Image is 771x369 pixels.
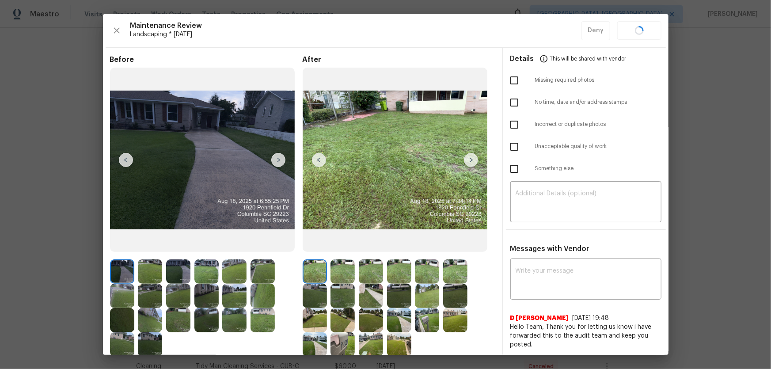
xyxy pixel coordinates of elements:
span: D [PERSON_NAME] [510,314,569,323]
img: left-chevron-button-url [312,153,326,167]
div: No time, date and/or address stamps [503,91,668,114]
img: right-chevron-button-url [271,153,285,167]
div: Missing required photos [503,69,668,91]
span: Unacceptable quality of work [535,143,661,150]
img: left-chevron-button-url [119,153,133,167]
span: Details [510,48,534,69]
span: Incorrect or duplicate photos [535,121,661,128]
span: Messages with Vendor [510,245,589,252]
span: After [303,55,495,64]
div: Incorrect or duplicate photos [503,114,668,136]
div: Unacceptable quality of work [503,136,668,158]
span: Something else [535,165,661,172]
span: Before [110,55,303,64]
span: This will be shared with vendor [550,48,627,69]
span: Landscaping * [DATE] [130,30,581,39]
div: Something else [503,158,668,180]
span: Missing required photos [535,76,661,84]
span: Hello Team, Thank you for letting us know i have forwarded this to the audit team and keep you po... [510,323,661,349]
span: No time, date and/or address stamps [535,99,661,106]
span: Maintenance Review [130,21,581,30]
span: [DATE] 19:48 [573,315,609,321]
img: right-chevron-button-url [464,153,478,167]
